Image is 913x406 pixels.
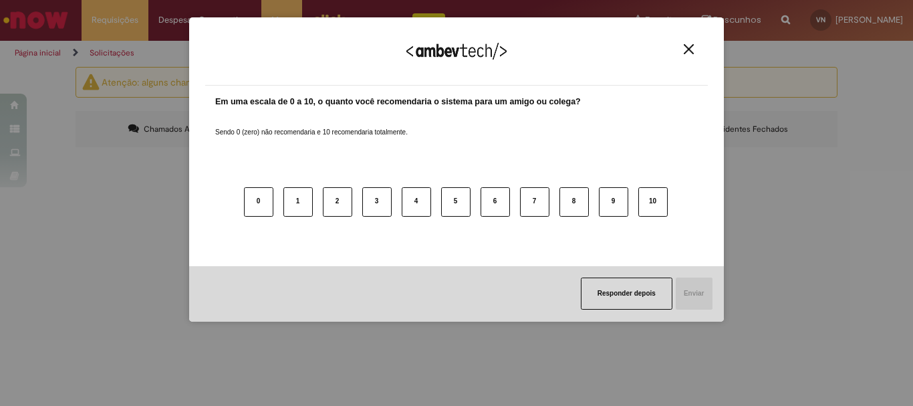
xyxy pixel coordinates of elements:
label: Sendo 0 (zero) não recomendaria e 10 recomendaria totalmente. [215,112,408,137]
button: 1 [283,187,313,217]
button: 9 [599,187,628,217]
img: Close [684,44,694,54]
button: 3 [362,187,392,217]
button: 6 [481,187,510,217]
button: 0 [244,187,273,217]
img: Logo Ambevtech [406,43,507,60]
button: Close [680,43,698,55]
button: 5 [441,187,471,217]
button: Responder depois [581,278,672,310]
button: 7 [520,187,549,217]
button: 4 [402,187,431,217]
button: 8 [559,187,589,217]
label: Em uma escala de 0 a 10, o quanto você recomendaria o sistema para um amigo ou colega? [215,96,581,108]
button: 2 [323,187,352,217]
button: 10 [638,187,668,217]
